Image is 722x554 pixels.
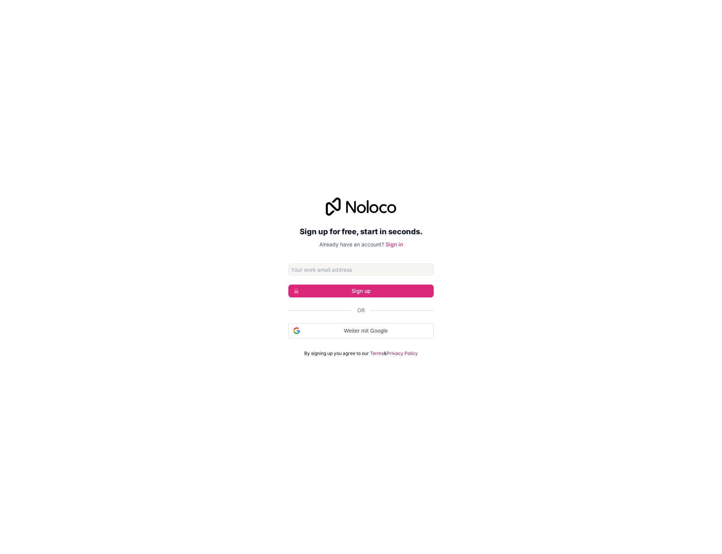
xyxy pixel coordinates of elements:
span: Already have an account? [319,241,384,247]
button: Sign up [288,285,434,297]
span: By signing up you agree to our [304,350,369,356]
span: Weiter mit Google [303,327,429,335]
div: Weiter mit Google [288,323,434,338]
a: Sign in [386,241,403,247]
h2: Sign up for free, start in seconds. [288,225,434,238]
a: Privacy Policy [387,350,418,356]
span: Or [357,307,365,314]
span: & [384,350,387,356]
a: Terms [370,350,384,356]
input: Email address [288,263,434,275]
